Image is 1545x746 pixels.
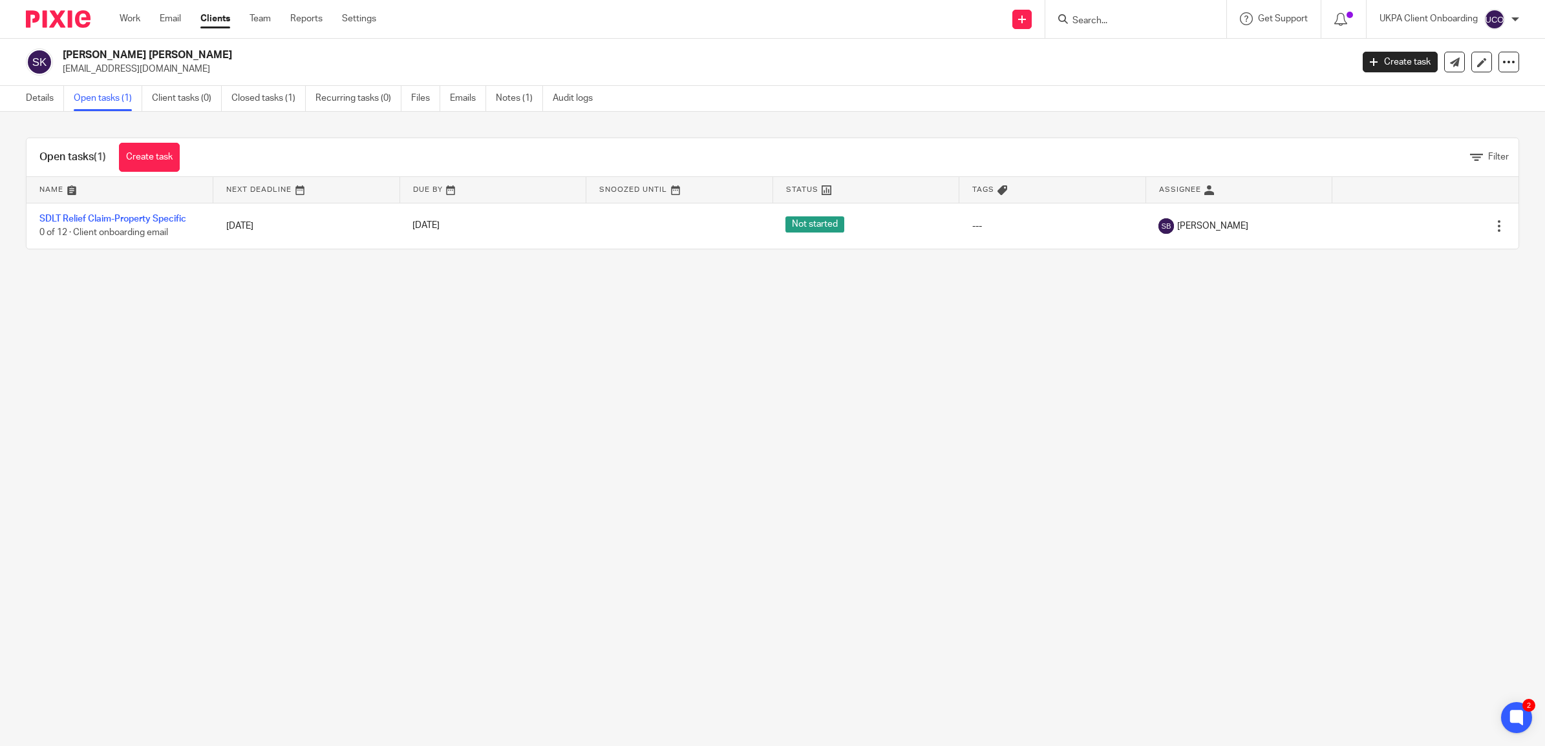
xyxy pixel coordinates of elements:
div: --- [972,220,1133,233]
span: [DATE] [412,222,440,231]
span: Filter [1488,152,1509,161]
a: Team [250,12,271,25]
p: [EMAIL_ADDRESS][DOMAIN_NAME] [63,63,1343,76]
span: (1) [94,152,106,162]
a: Open tasks (1) [74,86,142,111]
td: [DATE] [213,203,400,249]
img: Pixie [26,10,91,28]
a: Closed tasks (1) [231,86,306,111]
p: UKPA Client Onboarding [1380,12,1478,25]
a: Create task [1363,52,1438,72]
h2: [PERSON_NAME] [PERSON_NAME] [63,48,1087,62]
a: Clients [200,12,230,25]
div: 2 [1522,699,1535,712]
span: Status [786,186,818,193]
a: Create task [119,143,180,172]
span: [PERSON_NAME] [1177,220,1248,233]
img: svg%3E [1158,218,1174,234]
span: Tags [972,186,994,193]
a: Files [411,86,440,111]
a: SDLT Relief Claim-Property Specific [39,214,186,223]
a: Email [160,12,181,25]
a: Recurring tasks (0) [315,86,401,111]
a: Emails [450,86,486,111]
a: Client tasks (0) [152,86,222,111]
input: Search [1071,16,1188,27]
span: Snoozed Until [599,186,667,193]
a: Settings [342,12,376,25]
a: Audit logs [553,86,602,111]
span: Get Support [1258,14,1308,23]
img: svg%3E [1484,9,1505,30]
h1: Open tasks [39,150,106,164]
a: Notes (1) [496,86,543,111]
span: Not started [785,216,844,233]
a: Reports [290,12,323,25]
img: svg%3E [26,48,53,76]
a: Details [26,86,64,111]
a: Work [120,12,140,25]
span: 0 of 12 · Client onboarding email [39,228,168,237]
